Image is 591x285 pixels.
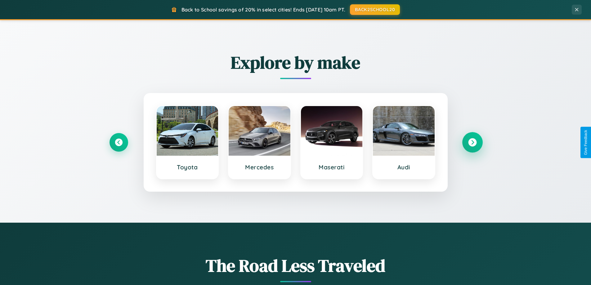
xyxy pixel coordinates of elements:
[307,163,356,171] h3: Maserati
[181,7,345,13] span: Back to School savings of 20% in select cities! Ends [DATE] 10am PT.
[110,254,482,278] h1: The Road Less Traveled
[235,163,284,171] h3: Mercedes
[350,4,400,15] button: BACK2SCHOOL20
[163,163,212,171] h3: Toyota
[110,51,482,74] h2: Explore by make
[584,130,588,155] div: Give Feedback
[379,163,428,171] h3: Audi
